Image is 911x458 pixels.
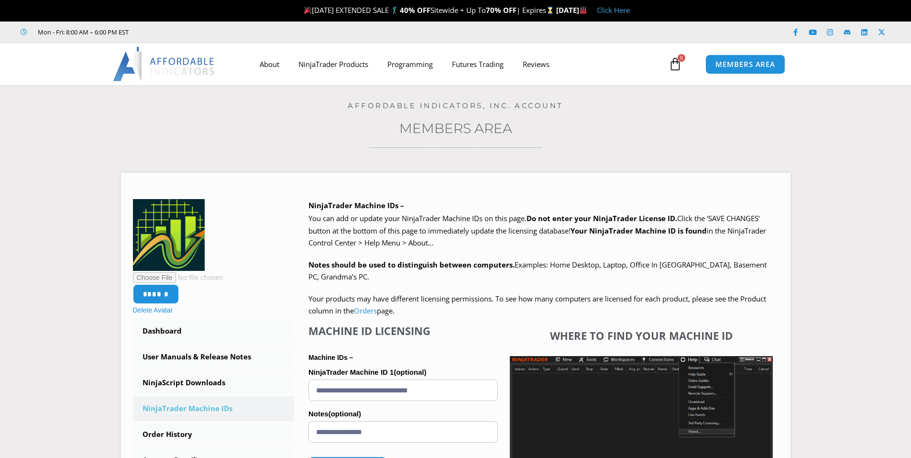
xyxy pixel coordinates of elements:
[556,5,587,15] strong: [DATE]
[442,53,513,75] a: Futures Trading
[678,54,685,62] span: 0
[400,5,430,15] strong: 40% OFF
[113,47,216,81] img: LogoAI | Affordable Indicators – NinjaTrader
[348,101,563,110] a: Affordable Indicators, Inc. Account
[304,7,311,14] img: 🎉
[705,55,785,74] a: MEMBERS AREA
[513,53,559,75] a: Reviews
[308,354,353,361] strong: Machine IDs –
[308,365,498,380] label: NinjaTrader Machine ID 1
[133,370,295,395] a: NinjaScript Downloads
[133,319,295,344] a: Dashboard
[133,199,205,271] img: icononly_nobuffer%20(1)-150x150.png
[308,213,766,247] span: Click the ‘SAVE CHANGES’ button at the bottom of this page to immediately update the licensing da...
[715,61,775,68] span: MEMBERS AREA
[142,27,285,37] iframe: Customer reviews powered by Trustpilot
[308,260,767,282] span: Examples: Home Desktop, Laptop, Office In [GEOGRAPHIC_DATA], Basement PC, Grandma’s PC.
[547,7,554,14] img: ⌛
[133,345,295,369] a: User Manuals & Release Notes
[308,324,498,337] h4: Machine ID Licensing
[597,5,630,15] a: Click Here
[329,410,361,418] span: (optional)
[133,422,295,447] a: Order History
[399,120,512,136] a: Members Area
[308,260,515,269] strong: Notes should be used to distinguish between computers.
[580,7,587,14] img: 🏭
[35,26,129,38] span: Mon - Fri: 8:00 AM – 6:00 PM EST
[289,53,378,75] a: NinjaTrader Products
[486,5,516,15] strong: 70% OFF
[378,53,442,75] a: Programming
[654,50,696,78] a: 0
[510,329,773,342] h4: Where to find your Machine ID
[527,213,677,223] b: Do not enter your NinjaTrader License ID.
[308,201,404,210] b: NinjaTrader Machine IDs –
[354,306,377,315] a: Orders
[308,294,766,316] span: Your products may have different licensing permissions. To see how many computers are licensed fo...
[308,407,498,421] label: Notes
[302,5,556,15] span: [DATE] EXTENDED SALE 🏌️‍♂️ Sitewide + Up To | Expires
[308,213,527,223] span: You can add or update your NinjaTrader Machine IDs on this page.
[571,226,707,235] strong: Your NinjaTrader Machine ID is found
[394,368,426,376] span: (optional)
[250,53,666,75] nav: Menu
[250,53,289,75] a: About
[133,306,173,314] a: Delete Avatar
[133,396,295,421] a: NinjaTrader Machine IDs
